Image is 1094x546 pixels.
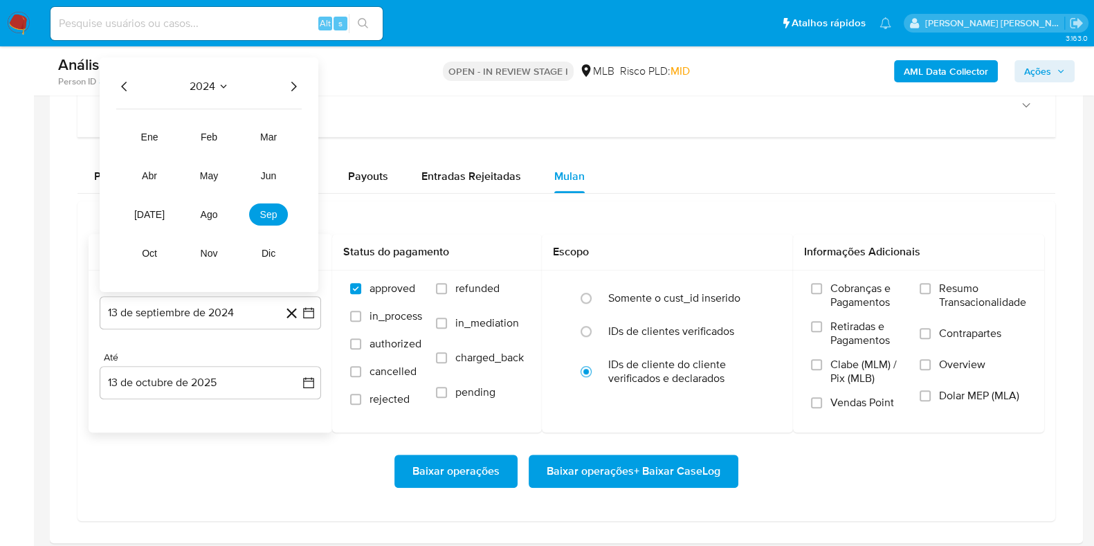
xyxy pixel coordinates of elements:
a: Notificações [879,17,891,29]
div: MLB [579,64,614,79]
span: Atalhos rápidos [792,16,866,30]
input: Pesquise usuários ou casos... [51,15,383,33]
p: viviane.jdasilva@mercadopago.com.br [925,17,1065,30]
span: Ações [1024,60,1051,82]
b: AML Data Collector [904,60,988,82]
b: Person ID [58,75,96,88]
span: s [338,17,343,30]
button: AML Data Collector [894,60,998,82]
p: OPEN - IN REVIEW STAGE I [443,62,574,81]
button: Ações [1014,60,1075,82]
span: MID [671,63,690,79]
span: 3.163.0 [1065,33,1087,44]
b: Análise Especial [58,53,167,75]
span: Risco PLD: [620,64,690,79]
a: 88a598344bb84bad3c3d103181ba786a [99,75,259,88]
a: Sair [1069,16,1084,30]
button: search-icon [349,14,377,33]
span: Alt [320,17,331,30]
